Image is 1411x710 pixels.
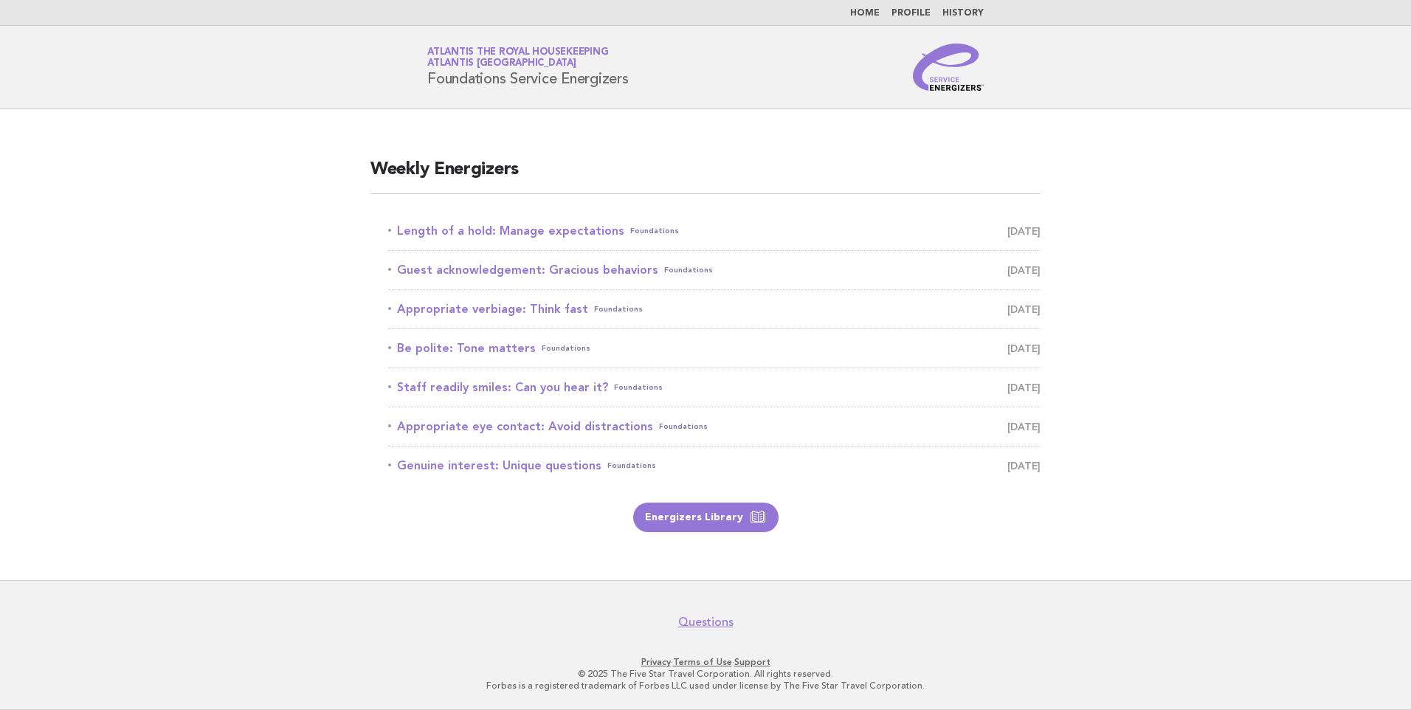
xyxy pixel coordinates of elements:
[734,657,770,667] a: Support
[388,377,1041,398] a: Staff readily smiles: Can you hear it?Foundations [DATE]
[1007,377,1041,398] span: [DATE]
[641,657,671,667] a: Privacy
[659,416,708,437] span: Foundations
[388,221,1041,241] a: Length of a hold: Manage expectationsFoundations [DATE]
[942,9,984,18] a: History
[630,221,679,241] span: Foundations
[891,9,931,18] a: Profile
[1007,455,1041,476] span: [DATE]
[254,680,1157,692] p: Forbes is a registered trademark of Forbes LLC used under license by The Five Star Travel Corpora...
[607,455,656,476] span: Foundations
[388,260,1041,280] a: Guest acknowledgement: Gracious behaviorsFoundations [DATE]
[1007,338,1041,359] span: [DATE]
[254,656,1157,668] p: · ·
[1007,299,1041,320] span: [DATE]
[427,48,629,86] h1: Foundations Service Energizers
[678,615,734,630] a: Questions
[913,44,984,91] img: Service Energizers
[1007,221,1041,241] span: [DATE]
[633,503,779,532] a: Energizers Library
[388,299,1041,320] a: Appropriate verbiage: Think fastFoundations [DATE]
[254,668,1157,680] p: © 2025 The Five Star Travel Corporation. All rights reserved.
[1007,416,1041,437] span: [DATE]
[427,47,608,68] a: Atlantis the Royal HousekeepingAtlantis [GEOGRAPHIC_DATA]
[370,158,1041,194] h2: Weekly Energizers
[388,338,1041,359] a: Be polite: Tone mattersFoundations [DATE]
[427,59,576,69] span: Atlantis [GEOGRAPHIC_DATA]
[388,416,1041,437] a: Appropriate eye contact: Avoid distractionsFoundations [DATE]
[594,299,643,320] span: Foundations
[673,657,732,667] a: Terms of Use
[1007,260,1041,280] span: [DATE]
[614,377,663,398] span: Foundations
[542,338,590,359] span: Foundations
[388,455,1041,476] a: Genuine interest: Unique questionsFoundations [DATE]
[850,9,880,18] a: Home
[664,260,713,280] span: Foundations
